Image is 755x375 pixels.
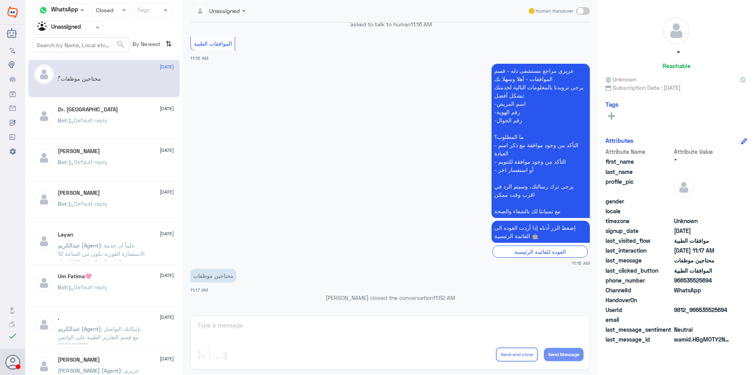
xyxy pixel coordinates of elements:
[58,190,100,196] h5: Um Ahmed
[58,325,101,332] span: عبدالكريم (Agent)
[160,230,174,237] span: [DATE]
[674,286,731,294] span: 2
[190,55,208,61] span: 11:16 AM
[194,40,232,47] span: الموافقات الطبية
[160,147,174,154] span: [DATE]
[606,217,672,225] span: timezone
[58,75,101,82] span: : محتاجين موظفات
[136,6,150,16] div: Tags
[58,159,67,165] span: Bot
[58,315,59,321] h5: .
[674,207,731,215] span: null
[34,106,54,126] img: defaultAdmin.png
[5,355,20,369] button: Avatar
[674,236,731,245] span: موافقات الطبية
[606,83,747,92] span: Subscription Date : [DATE]
[67,159,107,165] span: : Default reply
[674,296,731,304] span: null
[160,105,174,112] span: [DATE]
[34,315,54,334] img: defaultAdmin.png
[8,331,17,341] i: check
[67,284,107,290] span: : Default reply
[166,37,172,50] i: ⇅
[674,266,731,275] span: الموافقات الطبية
[606,157,672,166] span: first_name
[433,294,455,301] span: 11:52 AM
[34,65,54,84] img: defaultAdmin.png
[674,177,694,197] img: defaultAdmin.png
[606,256,672,264] span: last_message
[496,347,538,362] button: Send and close
[33,38,129,52] input: Search by Name, Local etc…
[190,294,590,302] p: [PERSON_NAME] closed the conversation
[58,357,100,363] h5: Hossam Eljbaly
[606,177,672,196] span: profile_pic
[663,17,690,44] img: defaultAdmin.png
[160,272,174,279] span: [DATE]
[606,266,672,275] span: last_clicked_button
[606,168,672,176] span: last_name
[116,40,125,49] span: search
[544,348,584,361] button: Send Message
[34,231,54,251] img: defaultAdmin.png
[67,200,107,207] span: : Default reply
[536,7,573,15] span: Human Handover
[7,6,18,18] img: Widebot Logo
[160,188,174,196] span: [DATE]
[606,296,672,304] span: HandoverOn
[674,157,731,166] span: ً
[58,231,73,238] h5: Layan
[606,335,672,344] span: last_message_id
[606,101,619,108] h6: Tags
[190,20,590,28] p: ً asked to talk to human
[58,117,67,124] span: Bot
[663,62,691,69] h6: Reachable
[58,148,100,155] h5: محمدخير
[606,148,672,156] span: Attribute Name
[58,200,67,207] span: Bot
[492,64,590,218] p: 20/8/2025, 11:16 AM
[606,325,672,334] span: last_message_sentiment
[58,242,145,265] span: : علماً ان خدمة الاستشارة الفورية تكون من الساعة 12 الظهر الى الساعة 12 المساء
[58,242,101,249] span: عبدالكريم (Agent)
[674,217,731,225] span: Unknown
[674,256,731,264] span: محتاجين موظفات
[492,246,588,258] div: العودة للقائمة الرئيسية
[116,38,125,51] button: search
[34,148,54,168] img: defaultAdmin.png
[129,37,162,53] span: By Newest
[492,221,590,243] p: 20/8/2025, 11:16 AM
[160,355,174,362] span: [DATE]
[34,273,54,293] img: defaultAdmin.png
[190,269,236,283] p: 20/8/2025, 11:17 AM
[37,4,49,16] img: whatsapp.png
[674,148,731,156] span: Attribute Value
[58,325,141,349] span: : بإمكانك التواصل مع قسم التقارير الطبية على الواتس 0550181732
[606,286,672,294] span: ChannelId
[674,227,731,235] span: 2025-08-20T08:16:21.079Z
[606,246,672,255] span: last_interaction
[606,227,672,235] span: signup_date
[674,306,731,314] span: 9812_966535525694
[606,276,672,284] span: phone_number
[606,236,672,245] span: last_visited_flow
[58,284,67,290] span: Bot
[606,75,636,83] span: Unknown
[160,63,174,70] span: [DATE]
[606,137,633,144] h6: Attributes
[606,207,672,215] span: locale
[674,197,731,205] span: null
[411,21,432,28] span: 11:16 AM
[674,276,731,284] span: 966535525694
[67,117,107,124] span: : Default reply
[34,190,54,209] img: defaultAdmin.png
[606,306,672,314] span: UserId
[674,335,731,344] span: wamid.HBgMOTY2NTM1NTI1Njk0FQIAEhgUM0E3ODFENUY1MzgxQ0JCQjg4QUMA
[674,316,731,324] span: null
[190,287,208,292] span: 11:17 AM
[606,197,672,205] span: gender
[58,273,92,280] h5: Um Fatima🩷
[606,316,672,324] span: email
[572,260,590,266] span: 11:16 AM
[37,22,49,33] img: Unassigned.svg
